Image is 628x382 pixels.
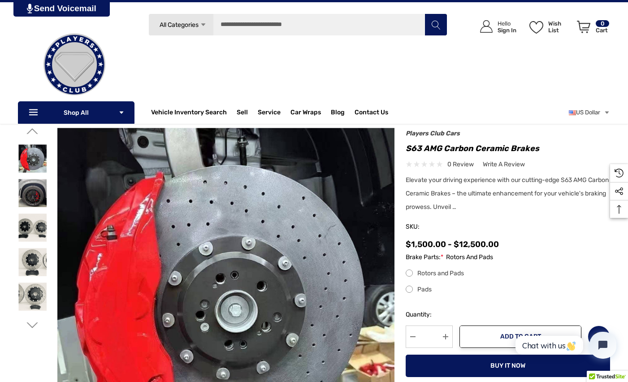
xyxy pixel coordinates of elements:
svg: Recently Viewed [615,169,624,178]
span: Car Wraps [290,109,321,118]
svg: Icon Arrow Down [200,22,207,28]
img: S63 AMG Carbon Ceramic Brakes [18,282,47,311]
a: Sign in [470,11,521,42]
a: Players Club Cars [406,130,460,137]
p: 0 [596,20,609,27]
p: Shop All [18,101,134,124]
label: Brake Parts: [406,252,610,263]
a: Vehicle Inventory Search [151,109,227,118]
span: 0 review [447,159,474,170]
a: Wish List Wish List [525,11,573,42]
img: S63 AMG Carbon Ceramic Brakes [18,179,47,207]
p: Hello [498,20,516,27]
button: Buy it now [406,355,610,377]
svg: Wish List [529,21,543,34]
a: Contact Us [355,109,388,118]
label: Quantity: [406,309,453,320]
span: All Categories [159,21,198,29]
span: SKU: [406,221,450,233]
span: Write a Review [483,161,525,169]
svg: Icon User Account [480,20,493,33]
button: Search [424,13,447,36]
label: Pads [406,284,610,295]
a: All Categories Icon Arrow Down Icon Arrow Up [148,13,213,36]
a: Cart with 0 items [573,11,610,46]
svg: Go to slide 3 of 4 [27,320,38,331]
span: Sell [237,109,248,118]
img: S63 AMG Carbon Ceramic Brakes [18,248,47,276]
svg: Icon Arrow Down [118,109,125,116]
button: Add to Cart [459,326,581,348]
img: S63 AMG Carbon Ceramic Brakes [18,144,47,173]
svg: Icon Line [28,108,41,118]
p: Cart [596,27,609,34]
p: Wish List [548,20,572,34]
svg: Top [610,205,628,214]
img: S63 AMG Carbon Ceramic Brakes [18,213,47,242]
span: Rotors and Pads [446,252,493,263]
span: Elevate your driving experience with our cutting-edge S63 AMG Carbon Ceramic Brakes – the ultimat... [406,176,609,211]
h1: S63 AMG Carbon Ceramic Brakes [406,141,610,156]
svg: Go to slide 1 of 4 [27,126,38,137]
label: Rotors and Pads [406,268,610,279]
span: $1,500.00 - $12,500.00 [406,239,499,249]
svg: Social Media [615,187,624,196]
a: Sell [237,104,258,122]
img: PjwhLS0gR2VuZXJhdG9yOiBHcmF2aXQuaW8gLS0+PHN2ZyB4bWxucz0iaHR0cDovL3d3dy53My5vcmcvMjAwMC9zdmciIHhtb... [27,4,33,13]
p: Sign In [498,27,516,34]
img: Players Club | Cars For Sale [30,20,119,109]
a: Car Wraps [290,104,331,122]
iframe: Tidio Chat [506,324,624,366]
a: Write a Review [483,159,525,170]
a: USD [569,104,610,122]
a: Service [258,109,281,118]
svg: Review Your Cart [577,21,590,33]
a: Blog [331,109,345,118]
